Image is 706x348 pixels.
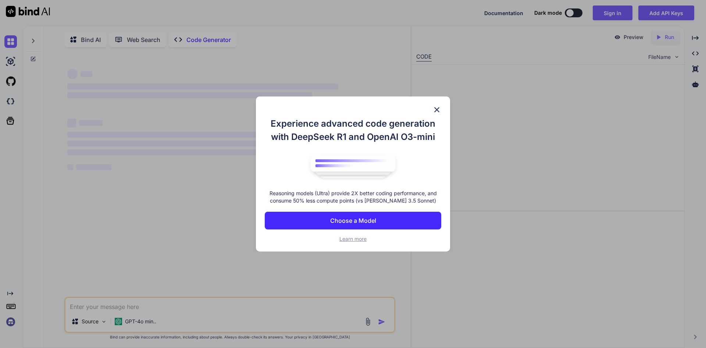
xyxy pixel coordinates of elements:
[330,216,376,225] p: Choose a Model
[432,105,441,114] img: close
[305,151,401,183] img: bind logo
[265,212,441,229] button: Choose a Model
[265,117,441,144] h1: Experience advanced code generation with DeepSeek R1 and OpenAI O3-mini
[339,236,367,242] span: Learn more
[265,190,441,204] p: Reasoning models (Ultra) provide 2X better coding performance, and consume 50% less compute point...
